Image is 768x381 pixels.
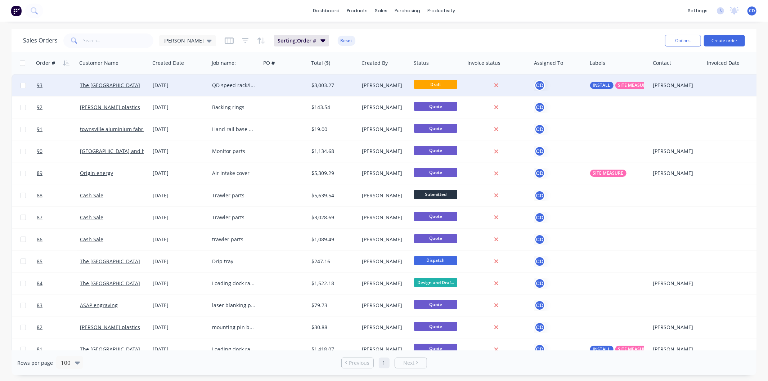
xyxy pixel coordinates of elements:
div: Status [414,59,429,67]
span: 85 [37,258,42,265]
div: products [343,5,371,16]
a: 90 [37,140,80,162]
div: CD [534,322,545,333]
div: Assigned To [534,59,563,67]
button: CD [534,344,545,355]
div: Customer Name [79,59,118,67]
div: CD [534,80,545,91]
ul: Pagination [338,358,430,368]
div: [DATE] [153,280,206,287]
a: 82 [37,317,80,338]
div: [PERSON_NAME] [362,236,406,243]
a: The [GEOGRAPHIC_DATA] [80,280,140,287]
div: $19.00 [311,126,354,133]
span: [PERSON_NAME] [163,37,204,44]
span: 91 [37,126,42,133]
div: QD speed rack/ice well [212,82,255,89]
a: 84 [37,273,80,294]
span: Quote [414,322,457,331]
div: [PERSON_NAME] [362,104,406,111]
div: CD [534,190,545,201]
div: Created By [361,59,388,67]
div: [PERSON_NAME] [362,346,406,353]
span: Design and Draf... [414,278,457,287]
div: $79.73 [311,302,354,309]
div: CD [534,124,545,135]
div: Job name: [212,59,236,67]
div: [PERSON_NAME] [653,82,699,89]
button: Create order [704,35,745,46]
div: [PERSON_NAME] [362,280,406,287]
div: [PERSON_NAME] [653,324,699,331]
a: [PERSON_NAME] plastics [80,104,140,111]
span: Quote [414,168,457,177]
div: mounting pin bracket [212,324,255,331]
span: 87 [37,214,42,221]
div: $30.88 [311,324,354,331]
a: dashboard [309,5,343,16]
span: Previous [349,359,369,367]
div: Loading dock ramp [212,280,255,287]
span: INSTALL [593,82,611,89]
div: [PERSON_NAME] [362,192,406,199]
span: SITE MEASURE [618,82,649,89]
button: CD [534,102,545,113]
div: [DATE] [153,192,206,199]
a: [GEOGRAPHIC_DATA] and health service [80,148,176,154]
span: 84 [37,280,42,287]
a: ASAP engraving [80,302,118,309]
span: Rows per page [17,359,53,367]
div: $1,418.07 [311,346,354,353]
span: Quote [414,146,457,155]
div: [PERSON_NAME] [362,258,406,265]
div: $247.16 [311,258,354,265]
div: Created Date [152,59,184,67]
a: 89 [37,162,80,184]
div: $3,028.69 [311,214,354,221]
div: [DATE] [153,148,206,155]
div: [PERSON_NAME] [653,170,699,177]
a: The [GEOGRAPHIC_DATA] [80,82,140,89]
button: CD [534,300,545,311]
a: townsville aluminium fabrication [80,126,160,133]
div: CD [534,256,545,267]
button: CD [534,146,545,157]
div: $5,639.54 [311,192,354,199]
div: $3,003.27 [311,82,354,89]
span: Sorting: Order # [278,37,316,44]
a: Cash Sale [80,192,103,199]
span: 82 [37,324,42,331]
span: 88 [37,192,42,199]
div: [PERSON_NAME] [362,324,406,331]
div: $5,309.29 [311,170,354,177]
span: SITE MEASURE [593,170,624,177]
div: Backing rings [212,104,255,111]
span: Quote [414,234,457,243]
div: [DATE] [153,104,206,111]
span: INSTALL [593,346,611,353]
span: Draft [414,80,457,89]
button: SITE MEASURE [590,170,626,177]
div: $1,522.18 [311,280,354,287]
button: CD [534,234,545,245]
div: $143.54 [311,104,354,111]
div: purchasing [391,5,424,16]
div: productivity [424,5,459,16]
a: 92 [37,97,80,118]
span: Quote [414,124,457,133]
span: Submitted [414,190,457,199]
a: 91 [37,118,80,140]
div: [DATE] [153,126,206,133]
a: Origin energy [80,170,113,176]
div: Labels [590,59,605,67]
a: Previous page [342,359,373,367]
div: $1,134.68 [311,148,354,155]
div: [PERSON_NAME] [362,302,406,309]
button: CD [534,168,545,179]
a: The [GEOGRAPHIC_DATA] [80,258,140,265]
